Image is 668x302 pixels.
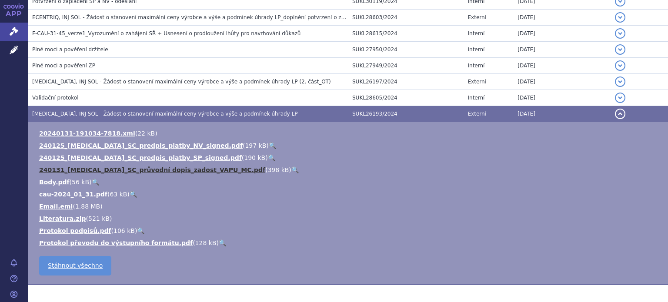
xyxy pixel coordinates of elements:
[32,46,108,53] span: Plné moci a pověření držitele
[615,60,625,71] button: detail
[39,203,73,210] a: Email.eml
[92,179,99,186] a: 🔍
[348,58,464,74] td: SUKL27949/2024
[615,93,625,103] button: detail
[39,142,243,149] a: 240125_[MEDICAL_DATA]_SC_predpis_platby_NV_signed.pdf
[195,239,217,246] span: 128 kB
[39,191,107,198] a: cau-2024_01_31.pdf
[39,190,659,199] li: ( )
[72,179,89,186] span: 56 kB
[39,154,242,161] a: 240125_[MEDICAL_DATA]_SC_predpis_platby_SP_signed.pdf
[39,178,659,186] li: ( )
[32,79,331,85] span: TECENTRIQ, INJ SOL - Žádost o stanovení maximální ceny výrobce a výše a podmínek úhrady LP (2. čá...
[513,74,611,90] td: [DATE]
[348,42,464,58] td: SUKL27950/2024
[137,227,144,234] a: 🔍
[32,95,79,101] span: Validační protokol
[615,12,625,23] button: detail
[219,239,226,246] a: 🔍
[468,63,485,69] span: Interní
[513,58,611,74] td: [DATE]
[348,90,464,106] td: SUKL28605/2024
[39,227,111,234] a: Protokol podpisů.pdf
[615,109,625,119] button: detail
[244,154,265,161] span: 190 kB
[468,95,485,101] span: Interní
[39,239,193,246] a: Protokol převodu do výstupního formátu.pdf
[267,166,289,173] span: 398 kB
[39,153,659,162] li: ( )
[245,142,266,149] span: 197 kB
[513,10,611,26] td: [DATE]
[291,166,299,173] a: 🔍
[39,141,659,150] li: ( )
[513,42,611,58] td: [DATE]
[39,130,135,137] a: 20240131-191034-7818.xml
[32,30,301,37] span: F-CAU-31-45_verze1_Vyrozumění o zahájení SŘ + Usnesení o prodloužení lhůty pro navrhování důkazů
[39,215,86,222] a: Literatura.zip
[348,26,464,42] td: SUKL28615/2024
[32,111,297,117] span: TECENTRIQ, INJ SOL - Žádost o stanovení maximální ceny výrobce a výše a podmínek úhrady LP
[32,14,363,20] span: ECENTRIQ, INJ SOL - Žádost o stanovení maximální ceny výrobce a výše a podmínek úhrady LP_doplněn...
[468,14,486,20] span: Externí
[39,214,659,223] li: ( )
[615,76,625,87] button: detail
[348,74,464,90] td: SUKL26197/2024
[32,63,95,69] span: Plné moci a pověření ZP
[513,90,611,106] td: [DATE]
[137,130,155,137] span: 22 kB
[39,239,659,247] li: ( )
[468,79,486,85] span: Externí
[39,129,659,138] li: ( )
[39,202,659,211] li: ( )
[39,226,659,235] li: ( )
[468,30,485,37] span: Interní
[39,166,659,174] li: ( )
[39,166,265,173] a: 240131_[MEDICAL_DATA]_SC_průvodní dopis_zadost_VAPU_MC.pdf
[615,44,625,55] button: detail
[75,203,100,210] span: 1.88 MB
[468,46,485,53] span: Interní
[39,179,70,186] a: Body.pdf
[39,256,111,275] a: Stáhnout všechno
[468,111,486,117] span: Externí
[513,106,611,122] td: [DATE]
[130,191,137,198] a: 🔍
[268,154,275,161] a: 🔍
[513,26,611,42] td: [DATE]
[269,142,276,149] a: 🔍
[348,106,464,122] td: SUKL26193/2024
[615,28,625,39] button: detail
[114,227,135,234] span: 106 kB
[348,10,464,26] td: SUKL28603/2024
[110,191,127,198] span: 63 kB
[88,215,110,222] span: 521 kB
